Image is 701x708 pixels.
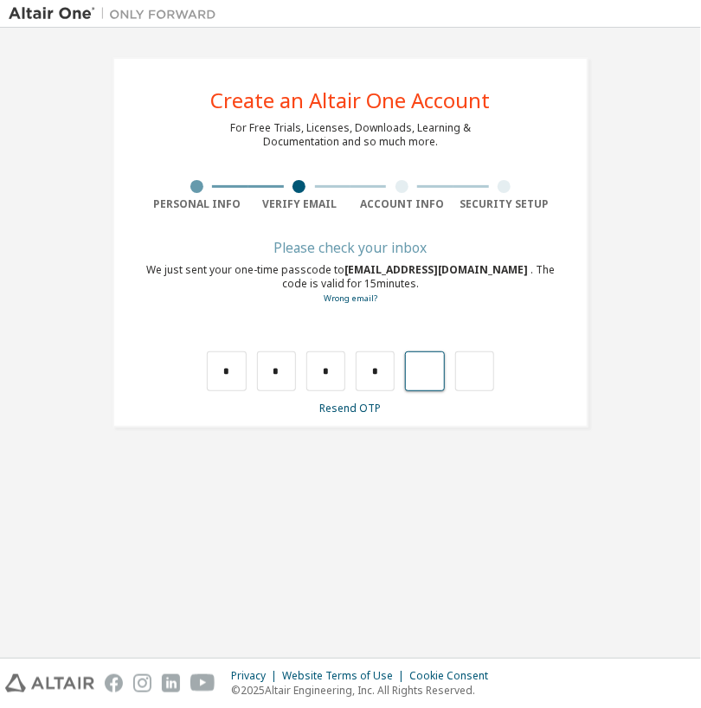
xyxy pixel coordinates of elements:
[248,197,351,211] div: Verify Email
[282,669,409,683] div: Website Terms of Use
[324,293,377,304] a: Go back to the registration form
[231,669,282,683] div: Privacy
[133,674,151,692] img: instagram.svg
[145,197,248,211] div: Personal Info
[211,90,491,111] div: Create an Altair One Account
[231,683,498,698] p: © 2025 Altair Engineering, Inc. All Rights Reserved.
[344,262,531,277] span: [EMAIL_ADDRESS][DOMAIN_NAME]
[145,263,556,306] div: We just sent your one-time passcode to . The code is valid for 15 minutes.
[190,674,215,692] img: youtube.svg
[5,674,94,692] img: altair_logo.svg
[453,197,556,211] div: Security Setup
[105,674,123,692] img: facebook.svg
[162,674,180,692] img: linkedin.svg
[350,197,453,211] div: Account Info
[9,5,225,23] img: Altair One
[320,401,382,415] a: Resend OTP
[145,242,556,253] div: Please check your inbox
[230,121,471,149] div: For Free Trials, Licenses, Downloads, Learning & Documentation and so much more.
[409,669,498,683] div: Cookie Consent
